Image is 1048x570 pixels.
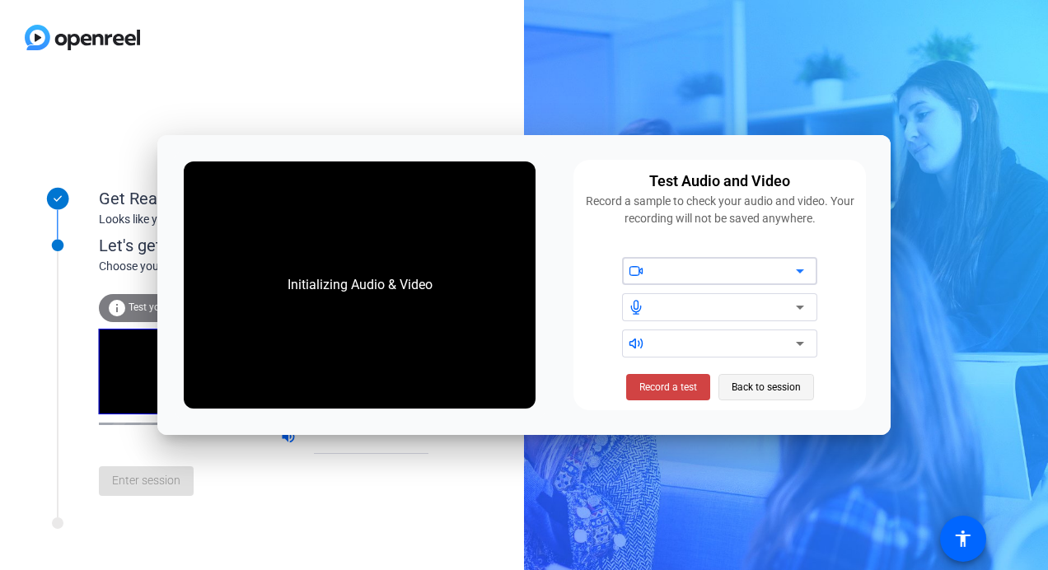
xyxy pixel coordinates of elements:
div: Record a sample to check your audio and video. Your recording will not be saved anywhere. [583,193,856,227]
div: Test Audio and Video [649,170,790,193]
div: Get Ready! [99,186,428,211]
div: Initializing Audio & Video [271,259,449,311]
span: Record a test [639,380,697,395]
span: Test your audio and video [129,301,243,313]
div: Looks like you've been invited to join [99,211,428,228]
button: Record a test [626,374,710,400]
div: Let's get connected. [99,233,462,258]
span: Back to session [732,371,801,403]
button: Back to session [718,374,814,400]
div: Choose your settings [99,258,462,275]
mat-icon: accessibility [953,529,973,549]
mat-icon: info [107,298,127,318]
mat-icon: volume_up [280,428,300,448]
